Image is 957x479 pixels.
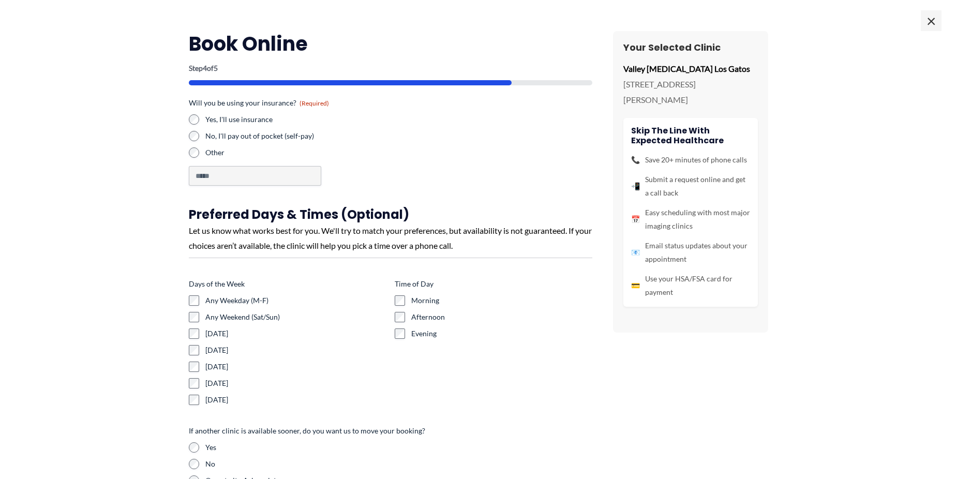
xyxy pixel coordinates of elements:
[205,395,386,405] label: [DATE]
[203,64,207,72] span: 4
[205,328,386,339] label: [DATE]
[205,442,592,453] label: Yes
[631,213,640,226] span: 📅
[189,223,592,253] div: Let us know what works best for you. We'll try to match your preferences, but availability is not...
[631,126,750,145] h4: Skip the line with Expected Healthcare
[921,10,941,31] span: ×
[623,61,758,77] p: Valley [MEDICAL_DATA] Los Gatos
[205,345,386,355] label: [DATE]
[300,99,329,107] span: (Required)
[395,279,433,289] legend: Time of Day
[205,362,386,372] label: [DATE]
[205,378,386,388] label: [DATE]
[189,426,425,436] legend: If another clinic is available sooner, do you want us to move your booking?
[205,459,592,469] label: No
[205,114,386,125] label: Yes, I'll use insurance
[189,31,592,56] h2: Book Online
[189,98,329,108] legend: Will you be using your insurance?
[631,206,750,233] li: Easy scheduling with most major imaging clinics
[205,147,386,158] label: Other
[623,41,758,53] h3: Your Selected Clinic
[631,153,640,167] span: 📞
[214,64,218,72] span: 5
[189,206,592,222] h3: Preferred Days & Times (Optional)
[631,279,640,292] span: 💳
[189,279,245,289] legend: Days of the Week
[411,312,592,322] label: Afternoon
[631,246,640,259] span: 📧
[205,295,386,306] label: Any Weekday (M-F)
[189,166,321,186] input: Other Choice, please specify
[631,153,750,167] li: Save 20+ minutes of phone calls
[205,312,386,322] label: Any Weekend (Sat/Sun)
[631,173,750,200] li: Submit a request online and get a call back
[623,77,758,107] p: [STREET_ADDRESS][PERSON_NAME]
[631,239,750,266] li: Email status updates about your appointment
[411,328,592,339] label: Evening
[411,295,592,306] label: Morning
[189,65,592,72] p: Step of
[631,272,750,299] li: Use your HSA/FSA card for payment
[205,131,386,141] label: No, I'll pay out of pocket (self-pay)
[631,179,640,193] span: 📲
